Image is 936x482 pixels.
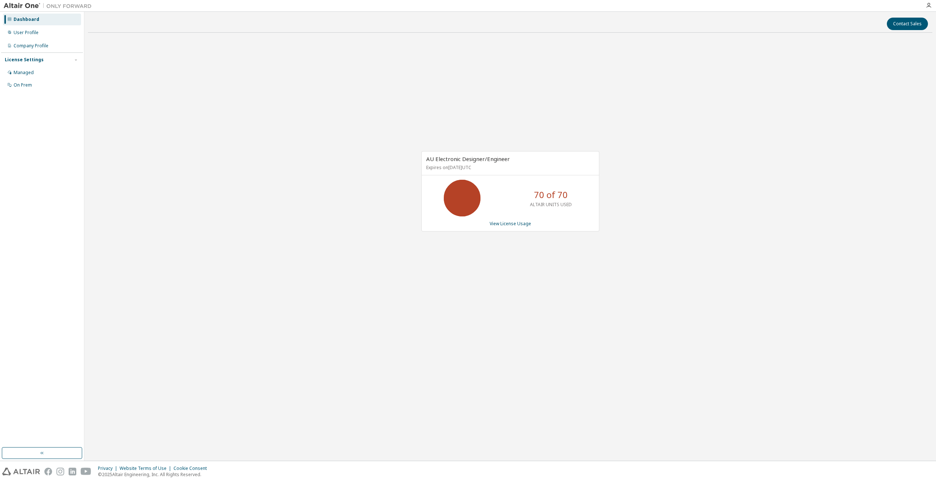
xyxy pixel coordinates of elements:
[120,465,173,471] div: Website Terms of Use
[56,468,64,475] img: instagram.svg
[44,468,52,475] img: facebook.svg
[173,465,211,471] div: Cookie Consent
[2,468,40,475] img: altair_logo.svg
[98,471,211,478] p: © 2025 Altair Engineering, Inc. All Rights Reserved.
[14,30,39,36] div: User Profile
[81,468,91,475] img: youtube.svg
[426,155,510,163] span: AU Electronic Designer/Engineer
[426,164,593,171] p: Expires on [DATE] UTC
[14,17,39,22] div: Dashboard
[98,465,120,471] div: Privacy
[534,189,568,201] p: 70 of 70
[490,220,531,227] a: View License Usage
[69,468,76,475] img: linkedin.svg
[5,57,44,63] div: License Settings
[887,18,928,30] button: Contact Sales
[14,70,34,76] div: Managed
[14,43,48,49] div: Company Profile
[14,82,32,88] div: On Prem
[4,2,95,10] img: Altair One
[530,201,572,208] p: ALTAIR UNITS USED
